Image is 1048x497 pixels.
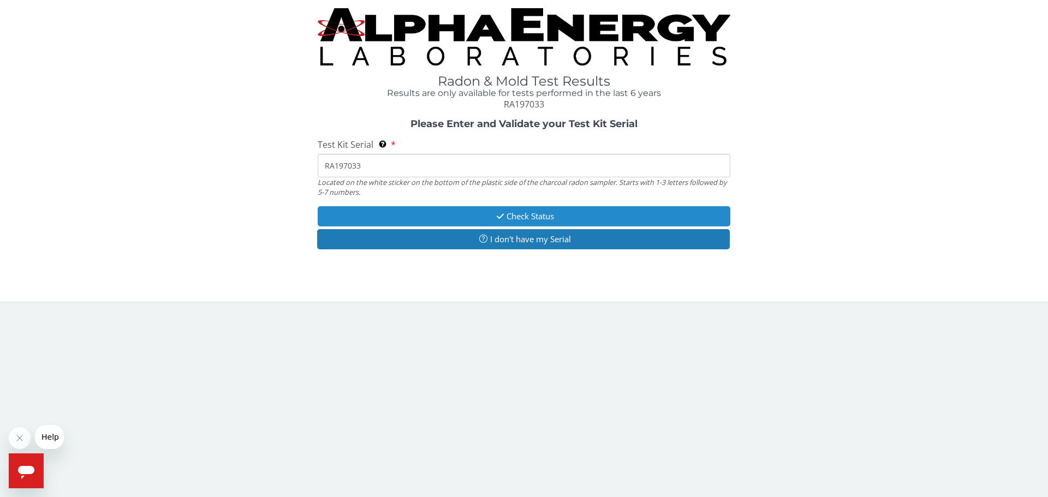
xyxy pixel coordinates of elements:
h1: Radon & Mold Test Results [318,74,730,88]
span: Test Kit Serial [318,139,373,151]
iframe: Button to launch messaging window [9,453,44,488]
img: TightCrop.jpg [318,8,730,65]
strong: Please Enter and Validate your Test Kit Serial [410,118,638,130]
iframe: Close message [9,427,31,449]
button: I don't have my Serial [317,229,730,249]
span: RA197033 [504,98,544,110]
button: Check Status [318,206,730,226]
iframe: Message from company [35,425,64,449]
div: Located on the white sticker on the bottom of the plastic side of the charcoal radon sampler. Sta... [318,177,730,197]
h4: Results are only available for tests performed in the last 6 years [318,88,730,98]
